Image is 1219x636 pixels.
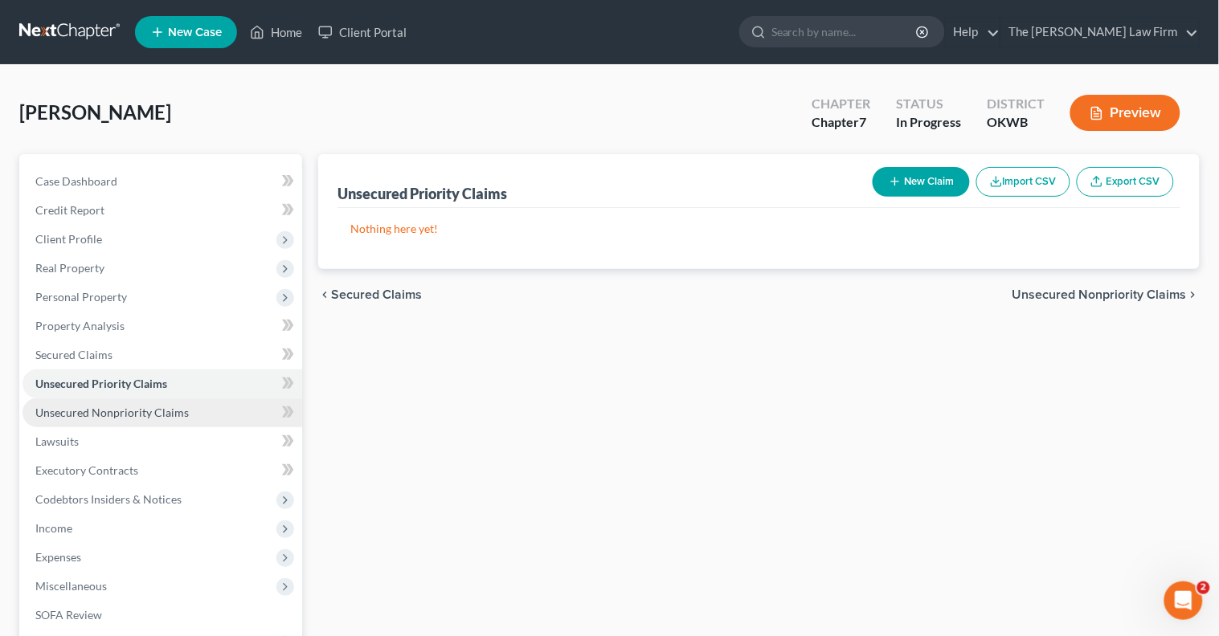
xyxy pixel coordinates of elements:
a: Home [242,18,310,47]
span: Unsecured Priority Claims [35,377,167,390]
span: New Case [168,26,222,39]
div: Chapter [812,95,870,113]
span: 2 [1197,581,1210,594]
span: Executory Contracts [35,463,138,477]
span: Real Property [35,261,104,275]
span: Expenses [35,550,81,564]
a: Help [946,18,1000,47]
span: Unsecured Nonpriority Claims [35,406,189,419]
span: SOFA Review [35,608,102,622]
a: Executory Contracts [22,456,302,485]
i: chevron_left [318,288,331,301]
span: [PERSON_NAME] [19,100,171,124]
span: Client Profile [35,232,102,246]
span: Case Dashboard [35,174,117,188]
button: Import CSV [976,167,1070,197]
button: Preview [1070,95,1180,131]
button: New Claim [873,167,970,197]
a: Unsecured Priority Claims [22,369,302,398]
a: Lawsuits [22,427,302,456]
a: Client Portal [310,18,415,47]
span: Unsecured Nonpriority Claims [1012,288,1187,301]
span: 7 [859,114,866,129]
span: Lawsuits [35,434,79,448]
div: Unsecured Priority Claims [337,184,507,203]
span: Personal Property [35,290,127,304]
span: Codebtors Insiders & Notices [35,492,182,506]
div: District [987,95,1045,113]
a: Credit Report [22,196,302,225]
div: Status [896,95,961,113]
p: Nothing here yet! [350,221,1168,237]
iframe: Intercom live chat [1164,581,1203,620]
div: OKWB [987,113,1045,132]
button: chevron_left Secured Claims [318,288,422,301]
a: Property Analysis [22,312,302,340]
a: Export CSV [1077,167,1174,197]
button: Unsecured Nonpriority Claims chevron_right [1012,288,1200,301]
a: Case Dashboard [22,167,302,196]
span: Secured Claims [331,288,422,301]
span: Property Analysis [35,319,125,332]
div: Chapter [812,113,870,132]
a: The [PERSON_NAME] Law Firm [1001,18,1199,47]
a: SOFA Review [22,601,302,630]
a: Unsecured Nonpriority Claims [22,398,302,427]
span: Income [35,521,72,535]
input: Search by name... [771,17,918,47]
a: Secured Claims [22,340,302,369]
span: Secured Claims [35,348,112,361]
span: Miscellaneous [35,579,107,593]
div: In Progress [896,113,961,132]
span: Credit Report [35,203,104,217]
i: chevron_right [1187,288,1200,301]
